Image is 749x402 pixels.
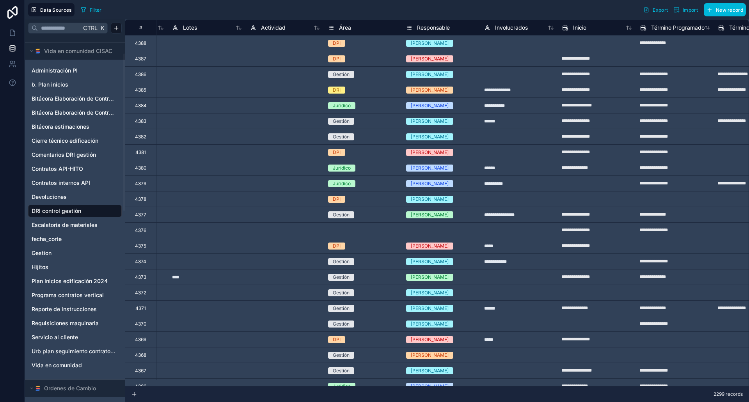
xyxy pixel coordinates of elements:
div: 4367 [135,368,146,374]
div: [PERSON_NAME] [411,165,449,172]
div: 4368 [135,352,146,358]
div: 4369 [135,336,146,343]
div: 4370 [135,321,147,327]
span: Requisiciones maquinaria [32,319,99,327]
div: DPI [333,336,341,343]
div: [PERSON_NAME] [411,196,449,203]
div: Requisiciones maquinaria [28,317,122,329]
div: [PERSON_NAME] [411,118,449,125]
span: Reporte de instrucciones [32,305,97,313]
div: Jurídico [333,102,351,109]
div: Gestión [333,367,350,374]
div: Devoluciones [28,191,122,203]
div: Gestión [333,133,350,140]
div: Jurídico [333,383,351,390]
div: [PERSON_NAME] [411,243,449,250]
div: [PERSON_NAME] [411,383,449,390]
a: Hijitos [32,263,117,271]
button: Data Sources [28,3,75,16]
div: DPI [333,149,341,156]
div: [PERSON_NAME] [411,258,449,265]
span: Vida en comunidad [32,361,82,369]
div: Administración PI [28,64,122,77]
div: 4382 [135,134,146,140]
a: Vida en comunidad [32,361,117,369]
div: 4380 [135,165,147,171]
div: Contratos API-HITO [28,163,122,175]
div: Urb plan seguimiento contratos 2024 [28,345,122,358]
a: Programa contratos vertical [32,291,117,299]
span: Import [683,7,698,13]
span: Bitácora Elaboración de Contratos [32,95,117,103]
span: Involucrados [495,24,528,32]
div: DPI [333,40,341,47]
button: SmartSuite logoVida en comunidad CISAC [28,46,117,57]
div: b. Plan inicios [28,78,122,91]
div: 4373 [135,274,146,280]
div: Gestión [333,211,350,218]
a: Cierre técnico edificación [32,137,117,145]
span: Ctrl [82,23,98,33]
div: 4387 [135,56,146,62]
span: Área [339,24,351,32]
div: [PERSON_NAME] [411,321,449,328]
div: Bitácora Elaboración de Contratos [28,92,122,105]
div: [PERSON_NAME] [411,274,449,281]
span: Término Programado [651,24,705,32]
div: Gestión [333,71,350,78]
div: DPI [333,243,341,250]
button: New record [704,3,746,16]
div: DRI control gestión [28,205,122,217]
span: Plan Inicios edificación 2024 [32,277,108,285]
span: Escalatoria de materiales [32,221,98,229]
div: [PERSON_NAME] [411,211,449,218]
div: [PERSON_NAME] [411,336,449,343]
a: Gestion [32,249,117,257]
div: Gestión [333,321,350,328]
div: DPI [333,55,341,62]
div: [PERSON_NAME] [411,352,449,359]
a: Administración PI [32,67,117,74]
div: Contratos internos API [28,177,122,189]
button: Filter [78,4,105,16]
div: 4378 [135,196,146,202]
div: Hijitos [28,261,122,273]
a: Bitácora Elaboración de Contratos Vertical [32,109,117,117]
span: Administración PI [32,67,78,74]
span: Lotes [183,24,197,32]
a: Contratos internos API [32,179,117,187]
div: fecha_corte [28,233,122,245]
div: [PERSON_NAME] [411,40,449,47]
div: Jurídico [333,165,351,172]
a: DRI control gestión [32,207,117,215]
span: Vida en comunidad CISAC [44,47,112,55]
div: Bitácora estimaciones [28,120,122,133]
div: [PERSON_NAME] [411,87,449,94]
a: Comentarios DRI gestión [32,151,117,159]
div: Gestión [333,118,350,125]
img: SmartSuite logo [35,48,41,54]
div: 4375 [135,243,146,249]
div: Reporte de instrucciones [28,303,122,315]
div: Escalatoria de materiales [28,219,122,231]
span: Actividad [261,24,286,32]
span: b. Plan inicios [32,81,68,89]
span: Data Sources [40,7,72,13]
div: 4366 [135,383,146,390]
span: Devoluciones [32,193,67,201]
div: Bitácora Elaboración de Contratos Vertical [28,106,122,119]
img: SmartSuite logo [35,385,41,391]
a: Plan Inicios edificación 2024 [32,277,117,285]
div: Gestión [333,352,350,359]
span: K [99,25,105,31]
a: Requisiciones maquinaria [32,319,117,327]
span: Gestion [32,249,51,257]
div: Gestión [333,258,350,265]
a: Urb plan seguimiento contratos 2024 [32,347,117,355]
span: Responsable [417,24,450,32]
div: DPI [333,196,341,203]
div: Gestión [333,305,350,312]
div: [PERSON_NAME] [411,367,449,374]
div: [PERSON_NAME] [411,289,449,296]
